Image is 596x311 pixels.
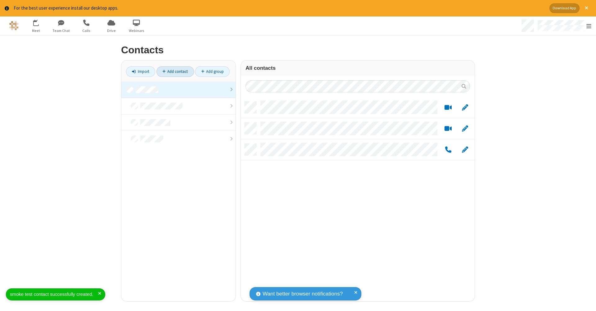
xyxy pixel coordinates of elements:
[24,28,47,33] span: Meet
[246,65,470,71] h3: All contacts
[121,45,475,56] h2: Contacts
[14,5,545,12] div: For the best user experience install our desktop apps.
[459,125,471,132] button: Edit
[459,104,471,111] button: Edit
[9,21,19,30] img: QA Selenium DO NOT DELETE OR CHANGE
[442,125,454,132] button: Start a video meeting
[580,295,591,307] iframe: Chat
[100,28,123,33] span: Drive
[156,66,194,77] a: Add contact
[549,3,580,13] button: Download App
[37,20,42,24] div: 13
[195,66,230,77] a: Add group
[459,146,471,153] button: Edit
[263,290,343,298] span: Want better browser notifications?
[126,66,155,77] a: Import
[442,146,454,153] button: Call by phone
[442,104,454,111] button: Start a video meeting
[582,3,591,13] button: Close alert
[241,97,475,302] div: grid
[74,28,98,33] span: Calls
[10,291,98,298] div: smoke test contact successfully created.
[125,28,148,33] span: Webinars
[49,28,73,33] span: Team Chat
[519,16,596,35] div: Open menu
